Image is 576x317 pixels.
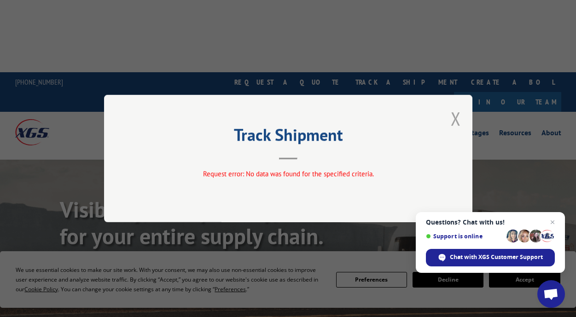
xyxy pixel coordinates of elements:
[426,233,503,240] span: Support is online
[537,280,565,308] div: Open chat
[203,169,373,178] span: Request error: No data was found for the specified criteria.
[150,128,426,146] h2: Track Shipment
[451,106,461,131] button: Close modal
[426,219,555,226] span: Questions? Chat with us!
[426,249,555,266] div: Chat with XGS Customer Support
[547,217,558,228] span: Close chat
[450,253,543,261] span: Chat with XGS Customer Support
